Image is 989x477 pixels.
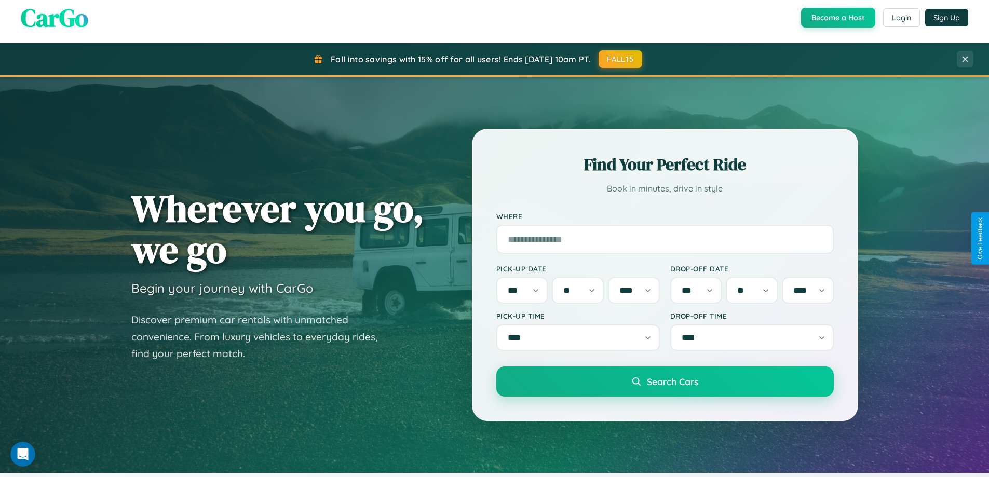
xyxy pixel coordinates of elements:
label: Pick-up Date [496,264,660,273]
label: Where [496,212,834,221]
button: Search Cars [496,366,834,397]
span: CarGo [21,1,88,35]
button: FALL15 [599,50,642,68]
p: Book in minutes, drive in style [496,181,834,196]
label: Drop-off Date [670,264,834,273]
button: Login [883,8,920,27]
span: Fall into savings with 15% off for all users! Ends [DATE] 10am PT. [331,54,591,64]
label: Pick-up Time [496,311,660,320]
div: Give Feedback [977,217,984,260]
h1: Wherever you go, we go [131,188,424,270]
h3: Begin your journey with CarGo [131,280,314,296]
span: Search Cars [647,376,698,387]
button: Sign Up [925,9,968,26]
button: Become a Host [801,8,875,28]
p: Discover premium car rentals with unmatched convenience. From luxury vehicles to everyday rides, ... [131,311,391,362]
iframe: Intercom live chat [10,442,35,467]
h2: Find Your Perfect Ride [496,153,834,176]
label: Drop-off Time [670,311,834,320]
